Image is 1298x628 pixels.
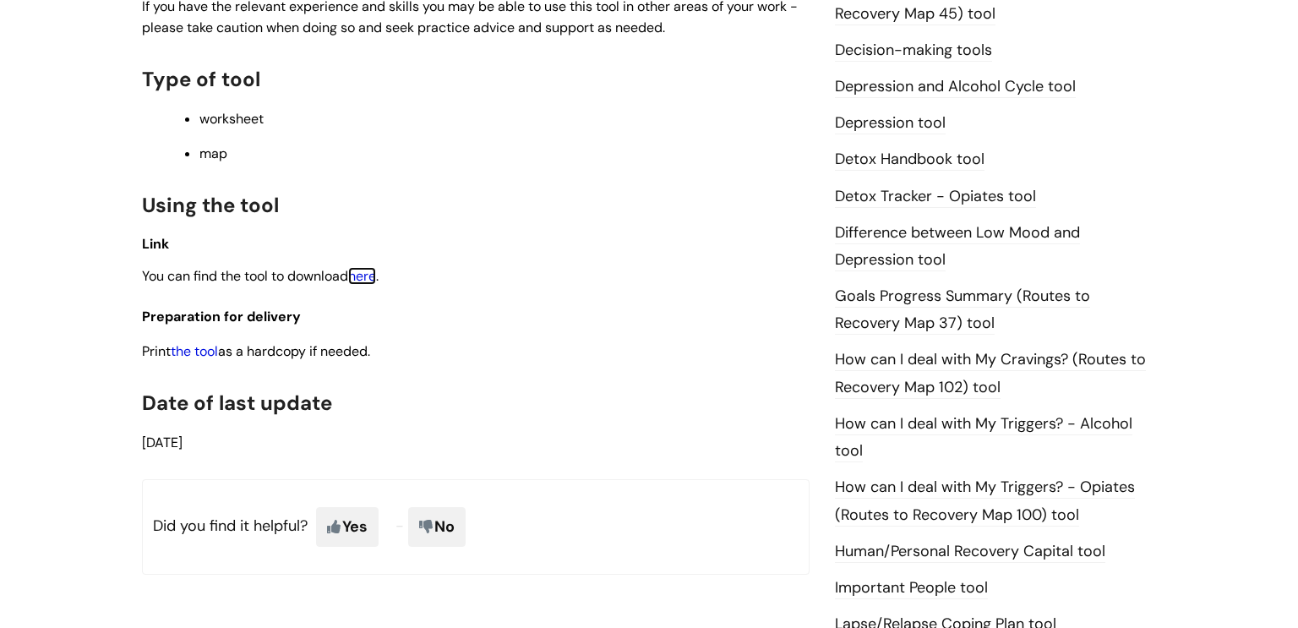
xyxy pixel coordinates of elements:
span: Using the tool [142,192,279,218]
a: Human/Personal Recovery Capital tool [835,541,1105,563]
a: How can I deal with My Triggers? - Opiates (Routes to Recovery Map 100) tool [835,477,1135,526]
a: Goals Progress Summary (Routes to Recovery Map 37) tool [835,286,1090,335]
a: Detox Handbook tool [835,149,984,171]
span: as a hardcopy if needed. [218,342,370,360]
a: Depression and Alcohol Cycle tool [835,76,1076,98]
a: the tool [171,342,218,360]
span: Link [142,235,169,253]
span: Type of tool [142,66,260,92]
a: Important People tool [835,577,988,599]
a: How can I deal with My Cravings? (Routes to Recovery Map 102) tool [835,349,1146,398]
a: Decision-making tools [835,40,992,62]
span: No [408,507,466,546]
a: How can I deal with My Triggers? - Alcohol tool [835,413,1132,462]
span: Yes [316,507,379,546]
a: Difference between Low Mood and Depression tool [835,222,1080,271]
p: Did you find it helpful? [142,479,810,574]
span: [DATE] [142,434,183,451]
span: Print [142,342,218,360]
span: worksheet [199,110,264,128]
a: Depression tool [835,112,946,134]
span: map [199,145,227,162]
span: Date of last update [142,390,332,416]
span: Preparation for delivery [142,308,301,325]
span: You can find the tool to download . [142,267,379,285]
a: Detox Tracker - Opiates tool [835,186,1036,208]
a: here [348,267,376,285]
